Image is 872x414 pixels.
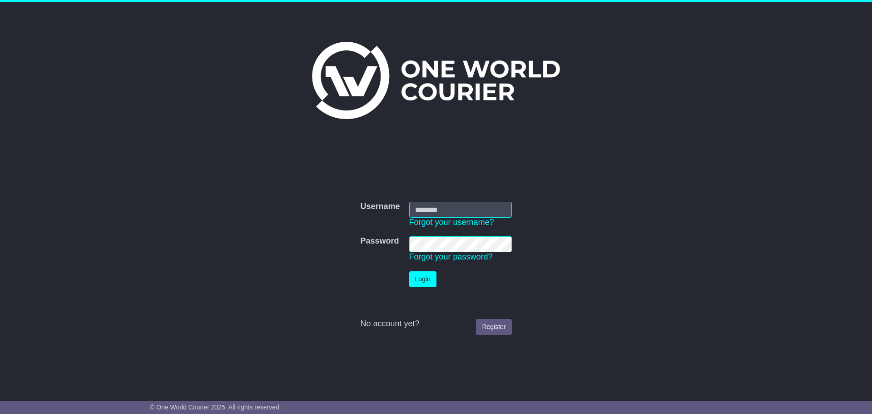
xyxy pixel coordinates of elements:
label: Password [360,236,399,246]
a: Forgot your password? [409,252,493,261]
button: Login [409,271,436,287]
label: Username [360,202,400,212]
span: © One World Courier 2025. All rights reserved. [150,404,281,411]
img: One World [312,42,560,119]
a: Forgot your username? [409,218,494,227]
a: Register [476,319,511,335]
div: No account yet? [360,319,511,329]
